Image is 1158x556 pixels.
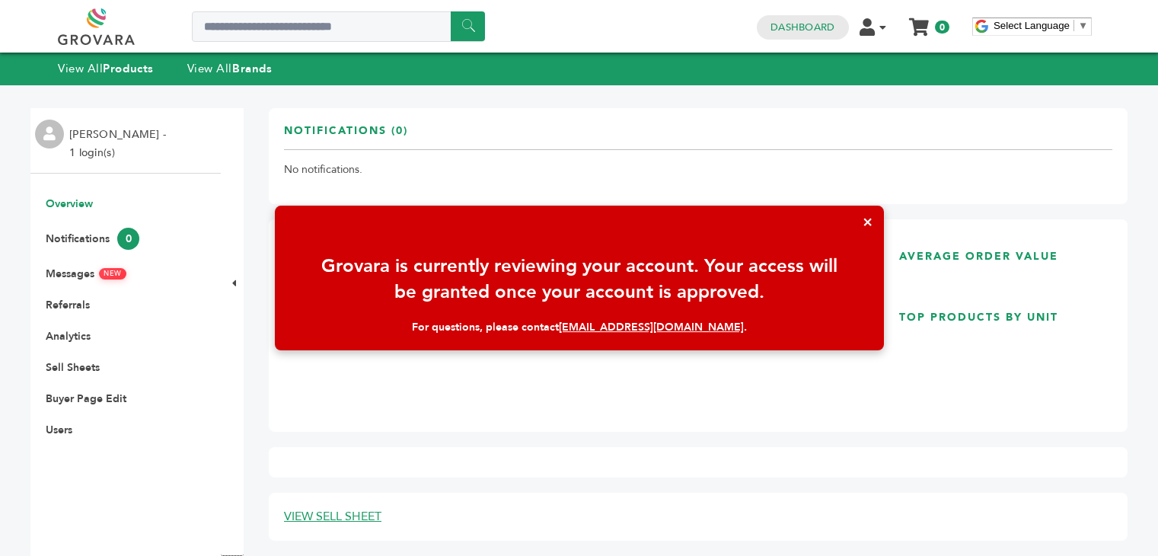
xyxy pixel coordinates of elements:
a: Notifications0 [46,232,139,246]
strong: Brands [232,61,272,76]
a: Analytics [46,329,91,344]
span: Select Language [994,20,1070,31]
span: 0 [117,228,139,250]
img: profile.png [35,120,64,149]
a: View AllBrands [187,61,273,76]
span: NEW [99,268,126,280]
td: No notifications. [284,150,1112,190]
a: Select Language​ [994,20,1088,31]
h3: TOP PRODUCTS BY UNIT [844,296,1112,325]
span: ​ [1073,20,1074,31]
h3: AVERAGE ORDER VALUE [844,235,1112,264]
div: Grovara is currently reviewing your account. Your access will be granted once your account is app... [290,254,869,305]
a: Dashboard [770,21,834,34]
input: Search a product or brand... [192,11,485,42]
a: Buyer Page Edit [46,391,126,406]
button: × [851,206,884,238]
a: TOP PRODUCTS BY UNIT [844,296,1112,404]
a: AVERAGE ORDER VALUE [844,235,1112,283]
a: My Cart [911,14,928,30]
span: ▼ [1078,20,1088,31]
a: Sell Sheets [46,360,100,375]
a: VIEW SELL SHEET [284,508,381,525]
a: Overview [46,197,93,211]
a: View AllProducts [58,61,154,76]
h3: Notifications (0) [284,123,408,150]
span: 0 [935,21,949,34]
a: MessagesNEW [46,267,126,281]
li: [PERSON_NAME] - 1 login(s) [69,126,170,162]
strong: Products [103,61,153,76]
div: For questions, please contact . [290,320,869,335]
a: [EMAIL_ADDRESS][DOMAIN_NAME] [559,320,744,334]
a: Users [46,423,72,437]
a: Referrals [46,298,90,312]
